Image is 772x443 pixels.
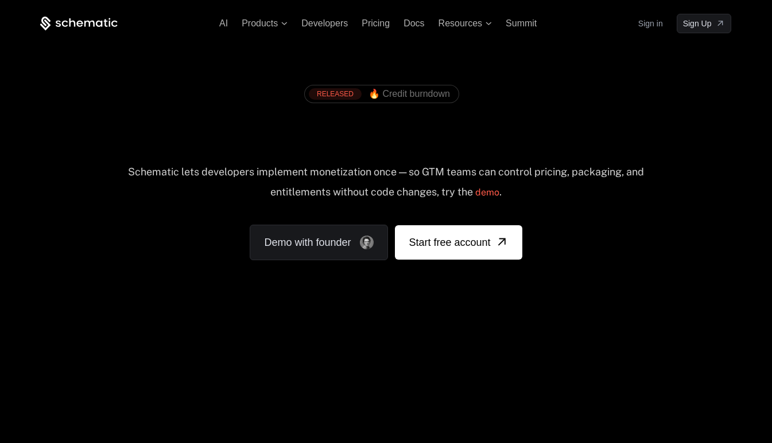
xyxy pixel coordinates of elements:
span: Sign Up [683,18,712,29]
span: Start free account [409,234,490,250]
span: Resources [439,18,482,29]
a: [object Object] [677,14,732,33]
a: [object Object],[object Object] [309,88,450,100]
a: Developers [301,18,348,28]
div: RELEASED [309,88,362,100]
a: Pricing [362,18,390,28]
div: Schematic lets developers implement monetization once — so GTM teams can control pricing, packagi... [127,166,645,206]
a: Sign in [638,14,663,33]
a: AI [219,18,228,28]
span: Products [242,18,278,29]
a: Docs [404,18,424,28]
a: Demo with founder, ,[object Object] [250,225,388,260]
a: [object Object] [395,225,522,260]
a: demo [475,179,499,206]
a: Summit [506,18,537,28]
img: Founder [360,236,374,249]
span: 🔥 Credit burndown [368,89,450,99]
